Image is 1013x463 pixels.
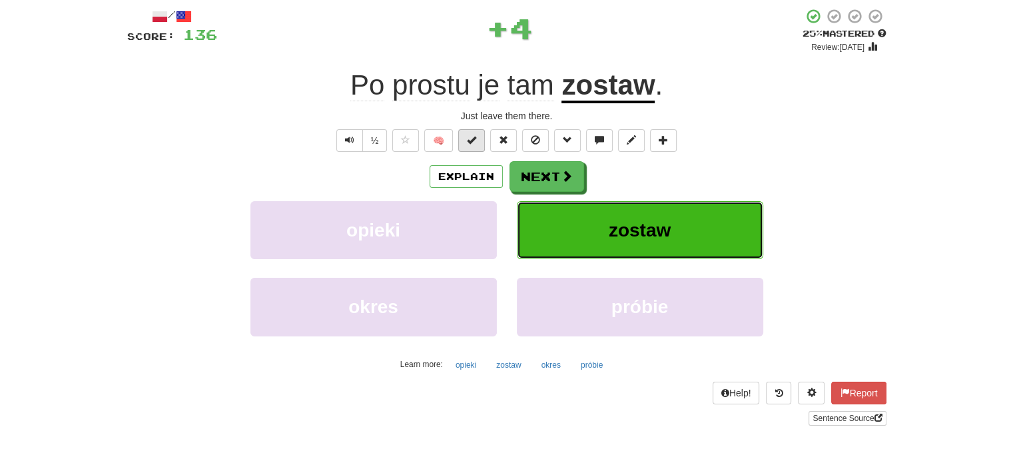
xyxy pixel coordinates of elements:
[831,382,886,404] button: Report
[448,355,484,375] button: opieki
[489,355,528,375] button: zostaw
[490,129,517,152] button: Reset to 0% Mastered (alt+r)
[350,69,384,101] span: Po
[609,220,671,240] span: zostaw
[803,28,886,40] div: Mastered
[803,28,823,39] span: 25 %
[486,8,509,48] span: +
[127,109,886,123] div: Just leave them there.
[509,11,533,45] span: 4
[334,129,388,152] div: Text-to-speech controls
[336,129,363,152] button: Play sentence audio (ctl+space)
[458,129,485,152] button: Set this sentence to 100% Mastered (alt+m)
[586,129,613,152] button: Discuss sentence (alt+u)
[517,201,763,259] button: zostaw
[611,296,669,317] span: próbie
[517,278,763,336] button: próbie
[509,161,584,192] button: Next
[507,69,554,101] span: tam
[573,355,610,375] button: próbie
[554,129,581,152] button: Grammar (alt+g)
[478,69,500,101] span: je
[250,201,497,259] button: opieki
[348,296,398,317] span: okres
[522,129,549,152] button: Ignore sentence (alt+i)
[362,129,388,152] button: ½
[127,31,175,42] span: Score:
[766,382,791,404] button: Round history (alt+y)
[655,69,663,101] span: .
[650,129,677,152] button: Add to collection (alt+a)
[713,382,760,404] button: Help!
[400,360,443,369] small: Learn more:
[392,129,419,152] button: Favorite sentence (alt+f)
[392,69,470,101] span: prostu
[534,355,568,375] button: okres
[809,411,886,426] a: Sentence Source
[127,8,217,25] div: /
[561,69,655,103] u: zostaw
[183,26,217,43] span: 136
[618,129,645,152] button: Edit sentence (alt+d)
[346,220,400,240] span: opieki
[430,165,503,188] button: Explain
[250,278,497,336] button: okres
[811,43,864,52] small: Review: [DATE]
[424,129,453,152] button: 🧠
